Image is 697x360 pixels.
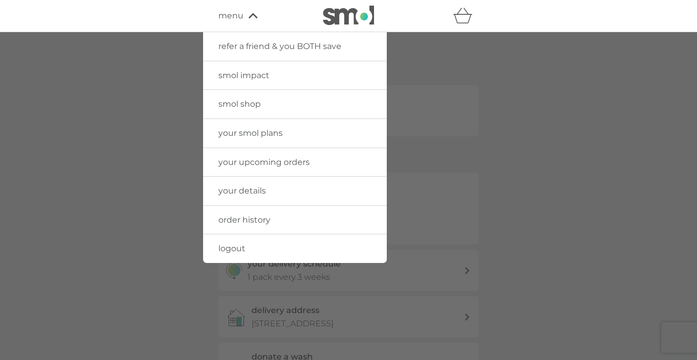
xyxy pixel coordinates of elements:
[218,99,261,109] span: smol shop
[218,244,245,253] span: logout
[218,157,310,167] span: your upcoming orders
[203,32,387,61] a: refer a friend & you BOTH save
[218,128,283,138] span: your smol plans
[203,206,387,234] a: order history
[203,148,387,177] a: your upcoming orders
[218,9,243,22] span: menu
[203,119,387,148] a: your smol plans
[218,186,266,196] span: your details
[218,41,341,51] span: refer a friend & you BOTH save
[203,61,387,90] a: smol impact
[453,6,479,26] div: basket
[218,215,270,225] span: order history
[203,177,387,205] a: your details
[323,6,374,25] img: smol
[218,70,269,80] span: smol impact
[203,234,387,263] a: logout
[203,90,387,118] a: smol shop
